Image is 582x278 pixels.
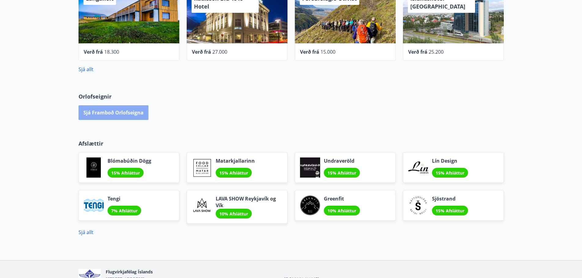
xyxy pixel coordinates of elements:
button: Sjá framboð orlofseigna [79,105,148,120]
span: 7% Afsláttur [111,208,137,214]
span: 15% Afsláttur [328,170,356,176]
span: Verð frá [84,49,103,55]
span: Tengi [108,195,141,202]
span: Matarkjallarinn [216,157,255,164]
span: Greenfit [324,195,360,202]
span: Orlofseignir [79,92,112,100]
span: Verð frá [192,49,211,55]
span: 15% Afsláttur [436,208,464,214]
a: Sjá allt [79,229,93,236]
span: Verð frá [300,49,319,55]
span: Undraveröld [324,157,360,164]
span: Verð frá [408,49,427,55]
span: LAVA SHOW Reykjavík og Vík [216,195,282,209]
span: Sjöstrand [432,195,468,202]
span: 18.300 [104,49,119,55]
span: Lín Design [432,157,468,164]
span: Flugvirkjafélag Íslands [106,269,153,275]
span: 10% Afsláttur [219,211,248,217]
span: 15.000 [320,49,335,55]
a: Sjá allt [79,66,93,73]
span: 27.000 [212,49,227,55]
span: 15% Afsláttur [436,170,464,176]
p: Afslættir [79,139,504,147]
span: 15% Afsláttur [111,170,140,176]
span: 25.200 [429,49,444,55]
span: 10% Afsláttur [328,208,356,214]
span: 15% Afsláttur [219,170,248,176]
span: Blómabúðin Dögg [108,157,151,164]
